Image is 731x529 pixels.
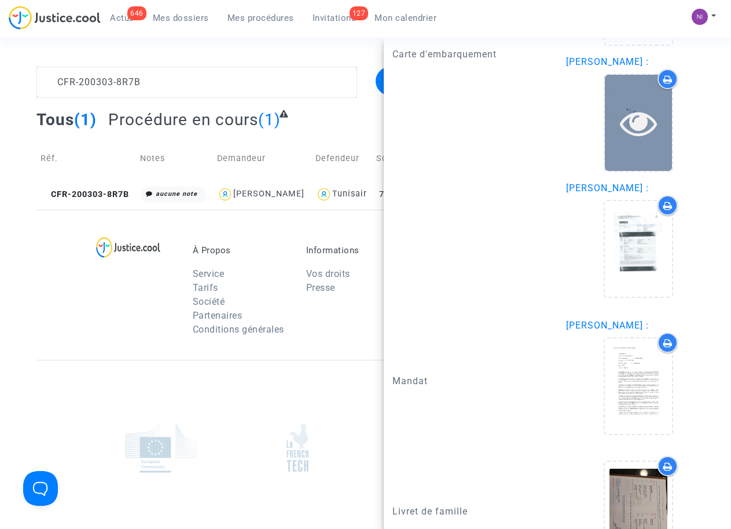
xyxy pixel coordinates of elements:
div: 646 [127,6,146,20]
a: Vos droits [306,268,350,279]
span: Mes procédures [227,13,294,23]
span: Invitations [313,13,357,23]
span: Mon calendrier [374,13,436,23]
span: Procédure en cours [108,110,258,129]
p: Livret de famille [392,504,549,519]
img: europe_commision.png [125,422,197,473]
a: Conditions générales [193,324,284,335]
p: Mandat [392,374,549,388]
a: Partenaires [193,310,243,321]
i: aucune note [156,190,197,198]
span: 76 % [379,189,399,199]
td: Defendeur [311,138,373,179]
p: Carte d'embarquement [392,47,549,61]
a: 127Invitations [303,9,366,27]
div: [PERSON_NAME] [233,189,304,199]
span: Tous [36,110,74,129]
img: icon-user.svg [315,186,332,203]
iframe: Help Scout Beacon - Open [23,471,58,506]
td: Demandeur [213,138,311,179]
img: logo-lg.svg [96,237,160,258]
p: À Propos [193,245,289,256]
span: [PERSON_NAME] : [566,320,649,331]
td: Score [372,138,406,179]
a: Mes procédures [218,9,303,27]
a: Tarifs [193,282,218,293]
span: [PERSON_NAME] : [566,183,649,194]
div: Tunisair [332,189,367,199]
div: 127 [350,6,369,20]
img: french_tech.png [286,423,308,472]
span: (1) [74,110,97,129]
span: (1) [258,110,281,129]
span: CFR-200303-8R7B [41,189,129,199]
span: [PERSON_NAME] : [566,56,649,67]
a: 646Actus [101,9,144,27]
span: Mes dossiers [153,13,209,23]
a: Mon calendrier [365,9,446,27]
td: Notes [136,138,213,179]
span: Actus [110,13,134,23]
a: Service [193,268,225,279]
a: Société [193,296,225,307]
img: icon-user.svg [217,186,234,203]
a: Mes dossiers [144,9,218,27]
img: c72f9d9a6237a8108f59372fcd3655cf [692,9,708,25]
a: Presse [306,282,335,293]
p: Informations [306,245,402,256]
img: jc-logo.svg [9,6,101,30]
td: Réf. [36,138,135,179]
